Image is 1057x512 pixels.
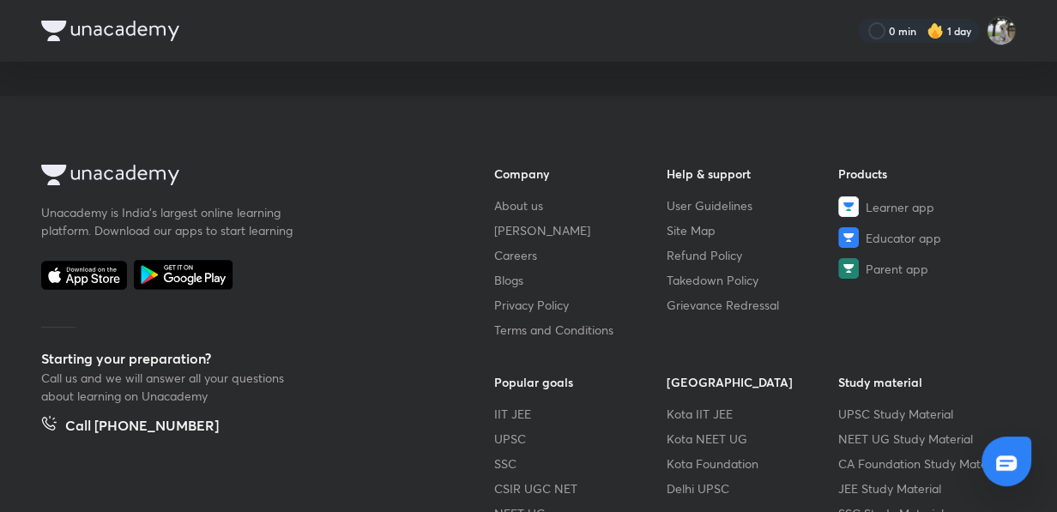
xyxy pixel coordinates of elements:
a: UPSC Study Material [838,405,1011,423]
a: JEE Study Material [838,479,1011,497]
img: Company Logo [41,165,179,185]
a: Learner app [838,196,1011,217]
a: Site Map [667,221,839,239]
h6: Products [838,165,1011,183]
a: SSC [494,455,667,473]
a: Grievance Redressal [667,296,839,314]
span: Careers [494,246,537,264]
a: Parent app [838,258,1011,279]
a: IIT JEE [494,405,667,423]
a: Refund Policy [667,246,839,264]
a: About us [494,196,667,214]
a: Privacy Policy [494,296,667,314]
span: Parent app [866,260,928,278]
a: Delhi UPSC [667,479,839,497]
a: Blogs [494,271,667,289]
a: CSIR UGC NET [494,479,667,497]
p: Call us and we will answer all your questions about learning on Unacademy [41,369,299,405]
a: NEET UG Study Material [838,430,1011,448]
a: Educator app [838,227,1011,248]
a: Company Logo [41,165,439,190]
img: streak [927,22,944,39]
a: User Guidelines [667,196,839,214]
h6: Popular goals [494,373,667,391]
a: Call [PHONE_NUMBER] [41,415,219,439]
h6: [GEOGRAPHIC_DATA] [667,373,839,391]
h6: Study material [838,373,1011,391]
img: Anjali Ror [987,16,1016,45]
h6: Company [494,165,667,183]
p: Unacademy is India’s largest online learning platform. Download our apps to start learning [41,203,299,239]
img: Learner app [838,196,859,217]
a: Kota Foundation [667,455,839,473]
a: Careers [494,246,667,264]
a: Kota IIT JEE [667,405,839,423]
a: [PERSON_NAME] [494,221,667,239]
img: Parent app [838,258,859,279]
h5: Starting your preparation? [41,348,439,369]
a: Takedown Policy [667,271,839,289]
a: Kota NEET UG [667,430,839,448]
a: CA Foundation Study Material [838,455,1011,473]
h6: Help & support [667,165,839,183]
a: UPSC [494,430,667,448]
span: Educator app [866,229,941,247]
span: Learner app [866,198,934,216]
h5: Call [PHONE_NUMBER] [65,415,219,439]
a: Terms and Conditions [494,321,667,339]
img: Educator app [838,227,859,248]
img: Company Logo [41,21,179,41]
